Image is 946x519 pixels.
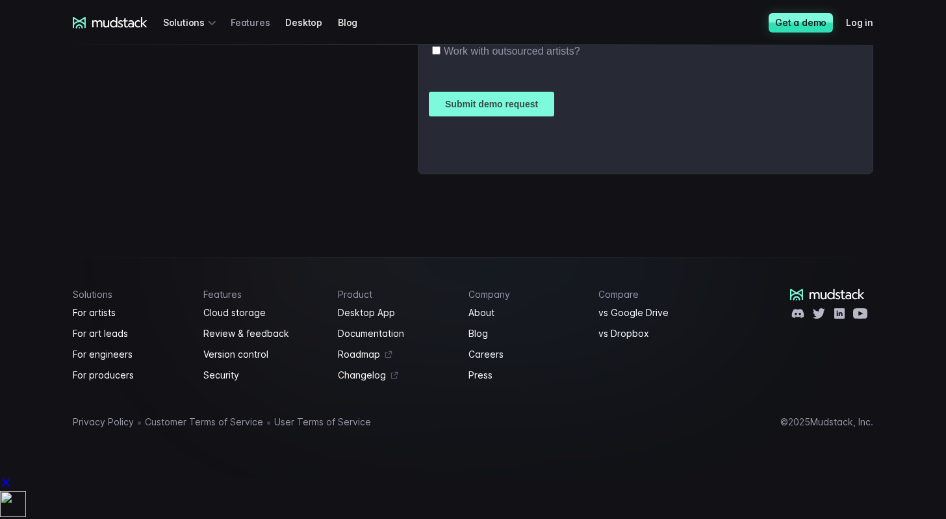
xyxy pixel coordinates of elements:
a: Changelog [338,367,453,383]
a: Cloud storage [203,305,323,321]
a: About [468,305,583,321]
a: Privacy Policy [73,414,134,430]
a: Blog [468,326,583,341]
span: Art team size [217,107,277,118]
span: Last name [217,1,266,12]
h4: Product [338,289,453,300]
a: For engineers [73,347,188,362]
a: Blog [338,10,373,34]
a: Documentation [338,326,453,341]
a: Security [203,367,323,383]
h4: Solutions [73,289,188,300]
a: Features [231,10,285,34]
a: User Terms of Service [274,414,371,430]
a: vs Google Drive [598,305,713,321]
a: For art leads [73,326,188,341]
a: Review & feedback [203,326,323,341]
a: For producers [73,367,188,383]
a: Desktop App [338,305,453,321]
a: Careers [468,347,583,362]
a: Version control [203,347,323,362]
div: Solutions [163,10,220,34]
a: vs Dropbox [598,326,713,341]
span: • [266,416,272,429]
a: For artists [73,305,188,321]
div: © 2025 Mudstack, Inc. [780,417,873,427]
input: Work with outsourced artists? [3,236,12,245]
h4: Features [203,289,323,300]
h4: Company [468,289,583,300]
h4: Compare [598,289,713,300]
span: • [136,416,142,429]
a: mudstack logo [790,289,865,300]
a: Roadmap [338,347,453,362]
a: Get a demo [769,13,833,33]
a: mudstack logo [73,17,147,29]
a: Desktop [285,10,338,34]
a: Press [468,367,583,383]
a: Log in [846,10,889,34]
span: Job title [217,54,253,65]
a: Customer Terms of Service [145,414,263,430]
span: Work with outsourced artists? [15,235,151,246]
